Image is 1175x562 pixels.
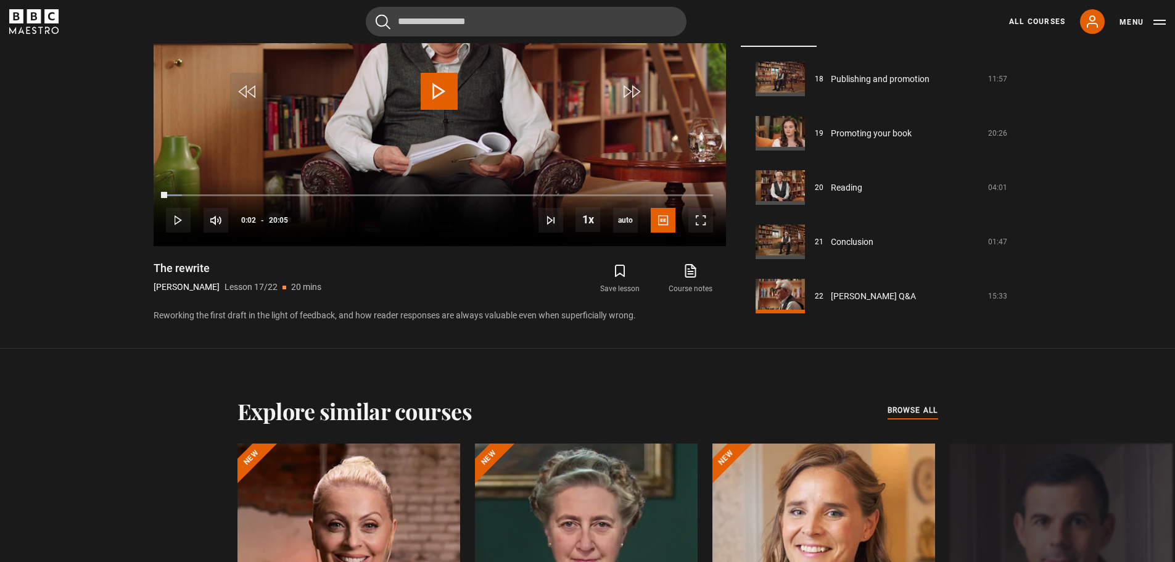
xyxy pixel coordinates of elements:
[613,208,638,233] span: auto
[831,290,916,303] a: [PERSON_NAME] Q&A
[613,208,638,233] div: Current quality: 720p
[291,281,321,294] p: 20 mins
[204,208,228,233] button: Mute
[261,216,264,225] span: -
[241,209,256,231] span: 0:02
[831,127,912,140] a: Promoting your book
[154,281,220,294] p: [PERSON_NAME]
[166,194,712,197] div: Progress Bar
[237,398,472,424] h2: Explore similar courses
[651,208,675,233] button: Captions
[538,208,563,233] button: Next Lesson
[166,208,191,233] button: Play
[831,181,862,194] a: Reading
[888,404,938,416] span: browse all
[1119,16,1166,28] button: Toggle navigation
[655,261,725,297] a: Course notes
[831,73,930,86] a: Publishing and promotion
[366,7,686,36] input: Search
[225,281,278,294] p: Lesson 17/22
[269,209,288,231] span: 20:05
[154,261,321,276] h1: The rewrite
[376,14,390,30] button: Submit the search query
[575,207,600,232] button: Playback Rate
[1009,16,1065,27] a: All Courses
[831,236,873,249] a: Conclusion
[888,404,938,418] a: browse all
[9,9,59,34] svg: BBC Maestro
[154,309,726,322] p: Reworking the first draft in the light of feedback, and how reader responses are always valuable ...
[688,208,713,233] button: Fullscreen
[585,261,655,297] button: Save lesson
